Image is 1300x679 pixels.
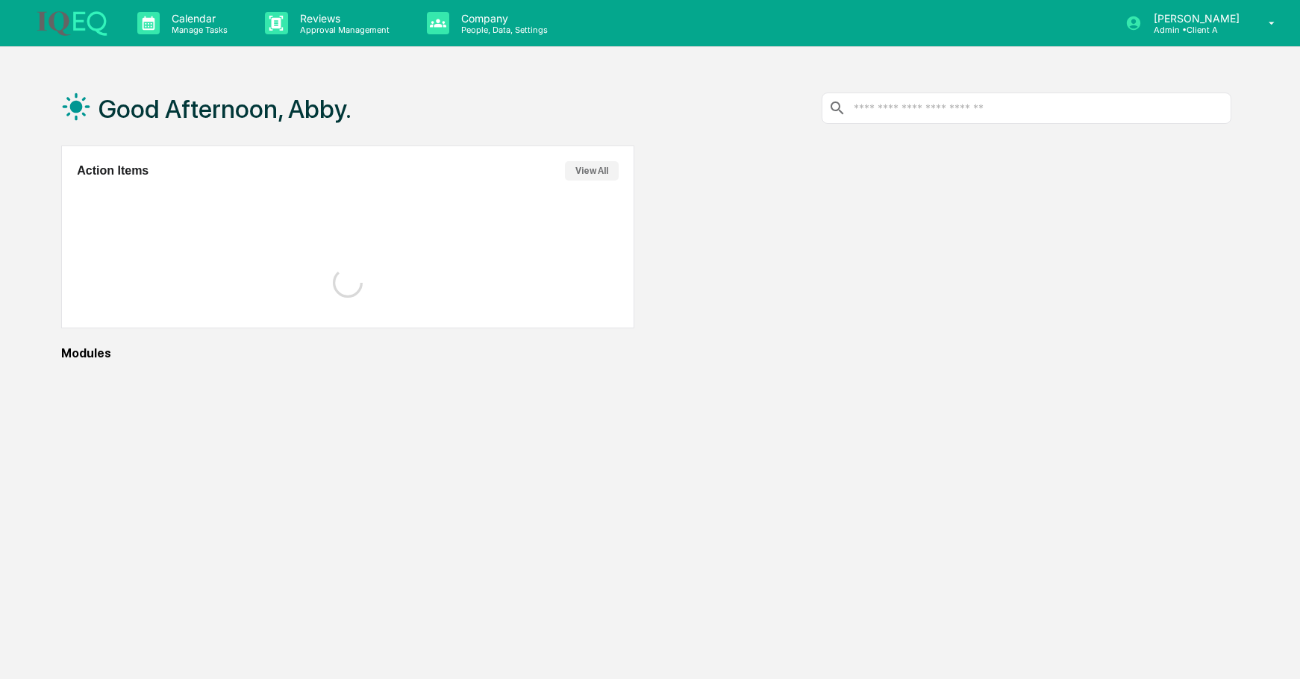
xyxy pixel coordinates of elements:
button: View All [565,161,619,181]
div: Modules [61,346,1231,360]
p: Manage Tasks [160,25,235,35]
p: Company [449,12,555,25]
p: Reviews [288,12,397,25]
p: [PERSON_NAME] [1142,12,1247,25]
p: Calendar [160,12,235,25]
p: Approval Management [288,25,397,35]
p: People, Data, Settings [449,25,555,35]
h1: Good Afternoon, Abby. [99,94,351,124]
p: Admin • Client A [1142,25,1247,35]
img: logo [36,10,107,36]
h2: Action Items [77,164,149,178]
